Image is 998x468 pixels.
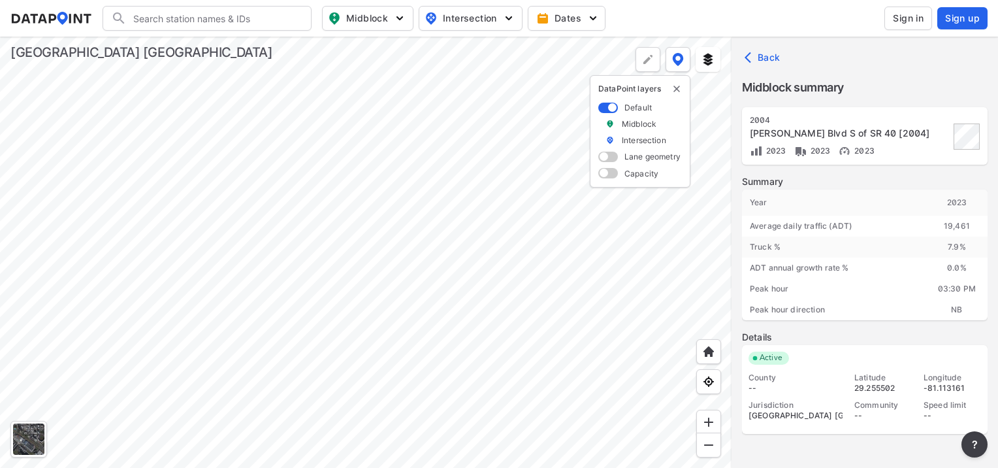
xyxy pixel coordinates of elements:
[924,400,981,410] div: Speed limit
[754,352,789,365] span: Active
[742,331,988,344] label: Details
[851,146,875,156] span: 2023
[696,410,721,435] div: Zoom in
[807,146,831,156] span: 2023
[742,216,926,237] div: Average daily traffic (ADT)
[672,53,684,66] img: data-point-layers.37681fc9.svg
[742,175,988,188] label: Summary
[502,12,515,25] img: 5YPKRKmlfpI5mqlR8AD95paCi+0kK1fRFDJSaMmawlwaeJcJwk9O2fotCW5ve9gAAAAASUVORK5CYII=
[926,278,988,299] div: 03:30 PM
[328,10,405,26] span: Midblock
[794,144,807,158] img: Vehicle class
[622,135,666,146] label: Intersection
[926,237,988,258] div: 7.9 %
[742,237,926,258] div: Truck %
[742,78,988,97] label: Midblock summary
[742,299,926,320] div: Peak hour direction
[884,7,932,30] button: Sign in
[127,8,303,29] input: Search
[702,375,715,388] img: zeq5HYn9AnE9l6UmnFLPAAAAAElFTkSuQmCC
[393,12,406,25] img: 5YPKRKmlfpI5mqlR8AD95paCi+0kK1fRFDJSaMmawlwaeJcJwk9O2fotCW5ve9gAAAAASUVORK5CYII=
[926,258,988,278] div: 0.0 %
[10,421,47,458] div: Toggle basemap
[742,258,926,278] div: ADT annual growth rate %
[536,12,549,25] img: calendar-gold.39a51dde.svg
[935,7,988,29] a: Sign up
[666,47,690,72] button: DataPoint layers
[696,47,720,72] button: External layers
[924,373,981,383] div: Longitude
[605,135,615,146] img: marker_Intersection.6861001b.svg
[742,278,926,299] div: Peak hour
[671,84,682,94] button: delete
[10,43,272,61] div: [GEOGRAPHIC_DATA] [GEOGRAPHIC_DATA]
[854,383,912,393] div: 29.255502
[893,12,924,25] span: Sign in
[750,115,950,125] div: 2004
[924,410,981,421] div: --
[539,12,597,25] span: Dates
[854,400,912,410] div: Community
[419,6,523,31] button: Intersection
[702,345,715,358] img: +XpAUvaXAN7GudzAAAAAElFTkSuQmCC
[926,299,988,320] div: NB
[425,10,514,26] span: Intersection
[854,373,912,383] div: Latitude
[838,144,851,158] img: Vehicle speed
[622,118,656,129] label: Midblock
[528,6,605,31] button: Dates
[926,190,988,216] div: 2023
[624,151,681,162] label: Lane geometry
[926,216,988,237] div: 19,461
[598,84,682,94] p: DataPoint layers
[961,431,988,458] button: more
[969,437,980,452] span: ?
[742,190,926,216] div: Year
[748,410,843,421] div: [GEOGRAPHIC_DATA] [GEOGRAPHIC_DATA]
[702,416,715,429] img: ZvzfEJKXnyWIrJytrsY285QMwk63cM6Drc+sIAAAAASUVORK5CYII=
[10,12,92,25] img: dataPointLogo.9353c09d.svg
[696,433,721,458] div: Zoom out
[636,47,660,72] div: Polygon tool
[641,53,654,66] img: +Dz8AAAAASUVORK5CYII=
[702,439,715,452] img: MAAAAAElFTkSuQmCC
[937,7,988,29] button: Sign up
[763,146,786,156] span: 2023
[750,144,763,158] img: Volume count
[696,369,721,394] div: View my location
[854,410,912,421] div: --
[750,127,950,140] div: Williamson Blvd S of SR 40 [2004]
[423,10,439,26] img: map_pin_int.54838e6b.svg
[322,6,413,31] button: Midblock
[924,383,981,393] div: -81.113161
[671,84,682,94] img: close-external-leyer.3061a1c7.svg
[945,12,980,25] span: Sign up
[624,102,652,113] label: Default
[747,51,781,64] span: Back
[882,7,935,30] a: Sign in
[701,53,715,66] img: layers.ee07997e.svg
[748,373,843,383] div: County
[748,400,843,410] div: Jurisdiction
[327,10,342,26] img: map_pin_mid.602f9df1.svg
[624,168,658,179] label: Capacity
[605,118,615,129] img: marker_Midblock.5ba75e30.svg
[587,12,600,25] img: 5YPKRKmlfpI5mqlR8AD95paCi+0kK1fRFDJSaMmawlwaeJcJwk9O2fotCW5ve9gAAAAASUVORK5CYII=
[748,383,843,393] div: --
[742,47,786,68] button: Back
